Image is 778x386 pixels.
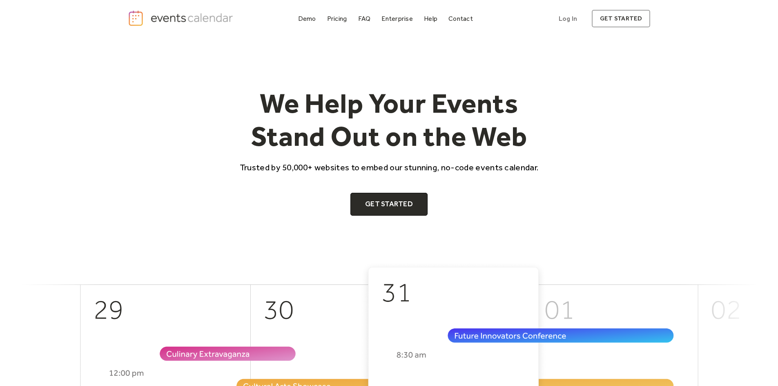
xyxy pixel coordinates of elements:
h1: We Help Your Events Stand Out on the Web [232,87,546,153]
a: FAQ [355,13,374,24]
a: home [128,10,236,27]
a: Help [421,13,441,24]
a: Demo [295,13,319,24]
div: FAQ [358,16,371,21]
div: Enterprise [381,16,412,21]
a: Contact [445,13,476,24]
div: Help [424,16,437,21]
div: Demo [298,16,316,21]
a: Pricing [324,13,350,24]
div: Pricing [327,16,347,21]
a: get started [592,10,650,27]
div: Contact [448,16,473,21]
a: Get Started [350,193,428,216]
a: Log In [551,10,585,27]
a: Enterprise [378,13,416,24]
p: Trusted by 50,000+ websites to embed our stunning, no-code events calendar. [232,161,546,173]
